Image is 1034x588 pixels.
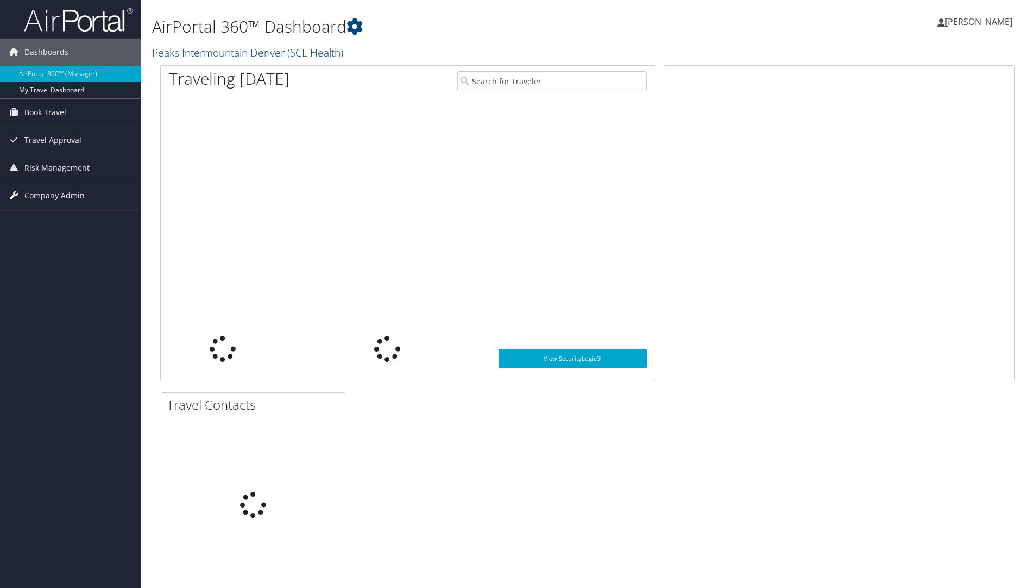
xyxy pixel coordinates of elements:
[24,127,81,154] span: Travel Approval
[24,154,90,182] span: Risk Management
[24,7,133,33] img: airportal-logo.png
[945,16,1012,28] span: [PERSON_NAME]
[24,99,66,126] span: Book Travel
[937,5,1023,38] a: [PERSON_NAME]
[167,396,345,414] h2: Travel Contacts
[499,349,647,368] a: View SecurityLogic®
[152,15,733,38] h1: AirPortal 360™ Dashboard
[24,182,85,209] span: Company Admin
[24,39,68,66] span: Dashboards
[152,45,346,60] a: Peaks Intermountain Denver (SCL Health)
[457,71,647,91] input: Search for Traveler
[169,67,289,90] h1: Traveling [DATE]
